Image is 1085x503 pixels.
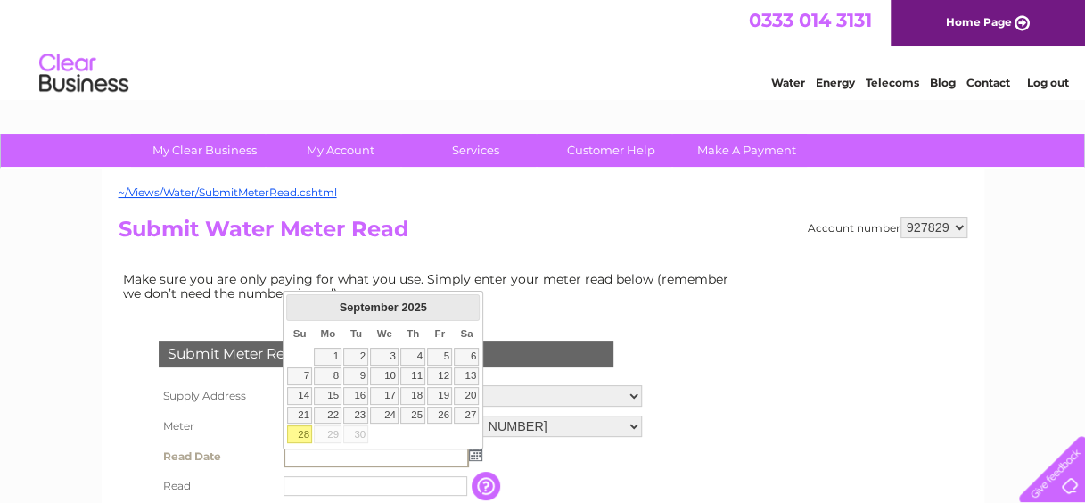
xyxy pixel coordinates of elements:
[1026,76,1068,89] a: Log out
[370,407,399,425] a: 24
[930,76,956,89] a: Blog
[377,328,392,339] span: Wednesday
[400,367,425,385] a: 11
[454,348,479,366] a: 6
[771,76,805,89] a: Water
[340,301,399,314] span: September
[287,425,312,443] a: 28
[119,217,967,251] h2: Submit Water Meter Read
[154,472,279,500] th: Read
[287,367,312,385] a: 7
[314,367,341,385] a: 8
[472,472,504,500] input: Information
[866,76,919,89] a: Telecoms
[350,328,362,339] span: Tuesday
[538,134,685,167] a: Customer Help
[454,407,479,425] a: 27
[427,367,452,385] a: 12
[427,407,452,425] a: 26
[287,387,312,405] a: 14
[370,367,399,385] a: 10
[314,407,341,425] a: 22
[816,76,855,89] a: Energy
[287,407,312,425] a: 21
[320,328,335,339] span: Monday
[460,328,473,339] span: Saturday
[370,387,399,405] a: 17
[400,387,425,405] a: 18
[343,387,368,405] a: 16
[966,76,1010,89] a: Contact
[400,407,425,425] a: 25
[154,381,279,411] th: Supply Address
[400,348,425,366] a: 4
[289,297,309,317] a: Prev
[343,348,368,366] a: 2
[292,300,306,314] span: Prev
[293,328,307,339] span: Sunday
[673,134,820,167] a: Make A Payment
[427,348,452,366] a: 5
[401,301,426,314] span: 2025
[808,217,967,238] div: Account number
[407,328,419,339] span: Thursday
[427,387,452,405] a: 19
[370,348,399,366] a: 3
[469,447,482,461] img: ...
[131,134,278,167] a: My Clear Business
[267,134,414,167] a: My Account
[38,46,129,101] img: logo.png
[154,411,279,441] th: Meter
[434,328,445,339] span: Friday
[749,9,872,31] a: 0333 014 3131
[343,407,368,425] a: 23
[314,387,341,405] a: 15
[454,367,479,385] a: 13
[154,441,279,472] th: Read Date
[119,268,743,305] td: Make sure you are only paying for what you use. Simply enter your meter read below (remember we d...
[122,10,965,87] div: Clear Business is a trading name of Verastar Limited (registered in [GEOGRAPHIC_DATA] No. 3667643...
[314,348,341,366] a: 1
[402,134,549,167] a: Services
[343,367,368,385] a: 9
[159,341,613,367] div: Submit Meter Read
[119,186,337,199] a: ~/Views/Water/SubmitMeterRead.cshtml
[454,387,479,405] a: 20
